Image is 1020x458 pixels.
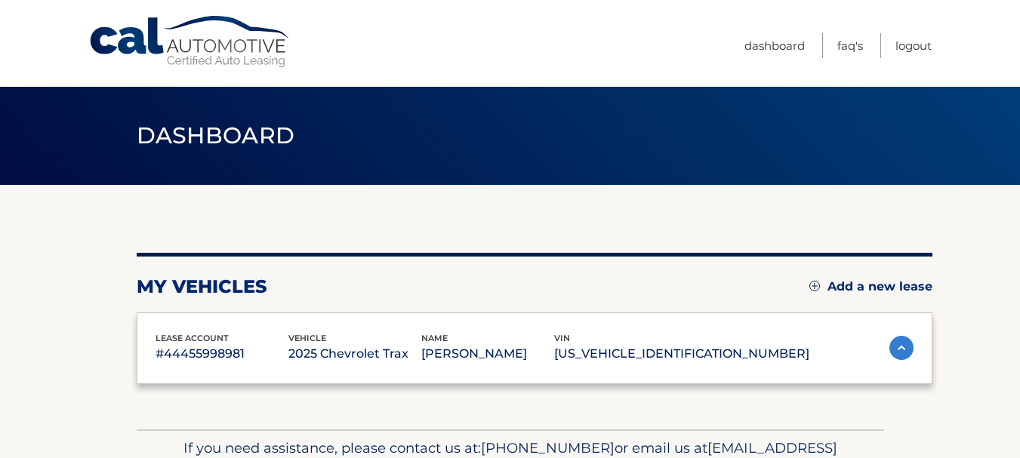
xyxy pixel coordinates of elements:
[156,343,288,364] p: #44455998981
[895,33,932,58] a: Logout
[421,343,554,364] p: [PERSON_NAME]
[156,333,229,343] span: lease account
[421,333,448,343] span: name
[554,343,809,364] p: [US_VEHICLE_IDENTIFICATION_NUMBER]
[554,333,570,343] span: vin
[288,333,326,343] span: vehicle
[744,33,805,58] a: Dashboard
[137,275,267,298] h2: my vehicles
[809,281,820,291] img: add.svg
[481,439,615,456] span: [PHONE_NUMBER]
[288,343,421,364] p: 2025 Chevrolet Trax
[88,15,292,69] a: Cal Automotive
[889,336,914,360] img: accordion-active.svg
[837,33,863,58] a: FAQ's
[137,121,295,149] span: Dashboard
[809,279,932,294] a: Add a new lease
